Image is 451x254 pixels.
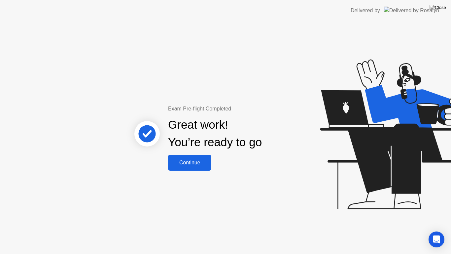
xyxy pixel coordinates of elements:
[168,116,262,151] div: Great work! You’re ready to go
[430,5,446,10] img: Close
[168,105,304,113] div: Exam Pre-flight Completed
[429,232,444,247] div: Open Intercom Messenger
[168,155,211,171] button: Continue
[351,7,380,15] div: Delivered by
[384,7,439,14] img: Delivered by Rosalyn
[170,160,209,166] div: Continue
